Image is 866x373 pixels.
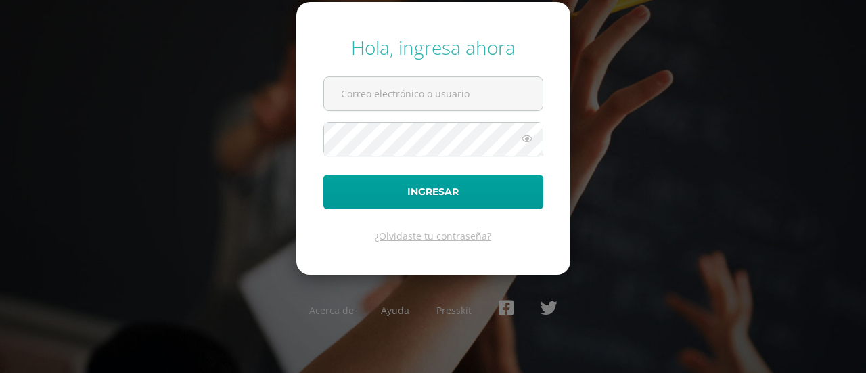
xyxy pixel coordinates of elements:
a: Acerca de [309,304,354,317]
div: Hola, ingresa ahora [323,35,543,60]
input: Correo electrónico o usuario [324,77,543,110]
a: Ayuda [381,304,409,317]
a: Presskit [436,304,472,317]
button: Ingresar [323,175,543,209]
a: ¿Olvidaste tu contraseña? [375,229,491,242]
